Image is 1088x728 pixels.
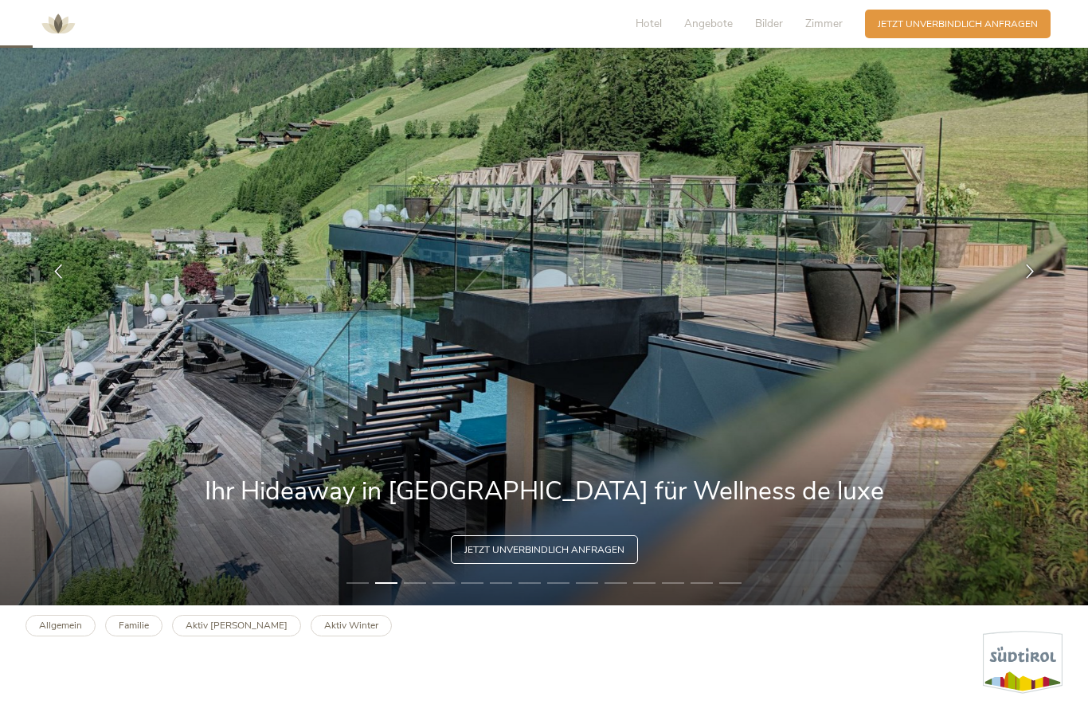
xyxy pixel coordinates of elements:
[878,18,1038,31] span: Jetzt unverbindlich anfragen
[636,16,662,31] span: Hotel
[805,16,843,31] span: Zimmer
[119,619,149,632] b: Familie
[464,543,624,557] span: Jetzt unverbindlich anfragen
[324,619,378,632] b: Aktiv Winter
[755,16,783,31] span: Bilder
[983,631,1063,694] img: Südtirol
[39,619,82,632] b: Allgemein
[186,619,288,632] b: Aktiv [PERSON_NAME]
[105,615,162,636] a: Familie
[311,615,392,636] a: Aktiv Winter
[684,16,733,31] span: Angebote
[172,615,301,636] a: Aktiv [PERSON_NAME]
[34,19,82,28] a: AMONTI & LUNARIS Wellnessresort
[25,615,96,636] a: Allgemein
